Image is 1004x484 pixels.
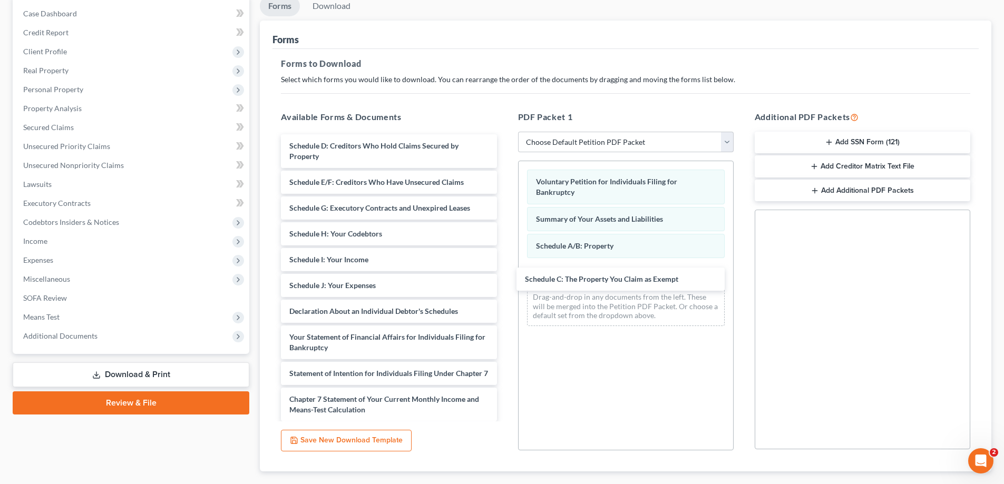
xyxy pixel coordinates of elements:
[968,448,993,473] iframe: Intercom live chat
[289,281,376,290] span: Schedule J: Your Expenses
[289,255,368,264] span: Schedule I: Your Income
[755,132,970,154] button: Add SSN Form (121)
[23,123,74,132] span: Secured Claims
[289,394,479,414] span: Chapter 7 Statement of Your Current Monthly Income and Means-Test Calculation
[23,199,91,208] span: Executory Contracts
[23,9,77,18] span: Case Dashboard
[23,180,52,189] span: Lawsuits
[755,155,970,177] button: Add Creditor Matrix Text File
[15,289,249,308] a: SOFA Review
[525,274,678,283] span: Schedule C: The Property You Claim as Exempt
[23,142,110,151] span: Unsecured Priority Claims
[15,23,249,42] a: Credit Report
[23,331,98,340] span: Additional Documents
[527,287,725,326] div: Drag-and-drop in any documents from the left. These will be merged into the Petition PDF Packet. ...
[23,85,83,94] span: Personal Property
[15,118,249,137] a: Secured Claims
[15,175,249,194] a: Lawsuits
[23,161,124,170] span: Unsecured Nonpriority Claims
[272,33,299,46] div: Forms
[23,218,119,226] span: Codebtors Insiders & Notices
[23,312,60,321] span: Means Test
[289,177,464,186] span: Schedule E/F: Creditors Who Have Unsecured Claims
[518,111,734,123] h5: PDF Packet 1
[755,111,970,123] h5: Additional PDF Packets
[13,362,249,387] a: Download & Print
[289,141,459,161] span: Schedule D: Creditors Who Hold Claims Secured by Property
[15,137,249,156] a: Unsecured Priority Claims
[289,332,485,352] span: Your Statement of Financial Affairs for Individuals Filing for Bankruptcy
[23,274,70,283] span: Miscellaneous
[281,111,496,123] h5: Available Forms & Documents
[281,74,970,85] p: Select which forms you would like to download. You can rearrange the order of the documents by dr...
[289,369,488,378] span: Statement of Intention for Individuals Filing Under Chapter 7
[289,307,458,315] span: Declaration About an Individual Debtor's Schedules
[23,66,69,75] span: Real Property
[15,99,249,118] a: Property Analysis
[281,57,970,70] h5: Forms to Download
[536,214,663,223] span: Summary of Your Assets and Liabilities
[23,255,53,264] span: Expenses
[13,391,249,414] a: Review & File
[289,229,382,238] span: Schedule H: Your Codebtors
[281,430,412,452] button: Save New Download Template
[23,47,67,56] span: Client Profile
[15,4,249,23] a: Case Dashboard
[289,203,470,212] span: Schedule G: Executory Contracts and Unexpired Leases
[15,156,249,175] a: Unsecured Nonpriority Claims
[23,293,67,302] span: SOFA Review
[755,180,970,202] button: Add Additional PDF Packets
[23,28,69,37] span: Credit Report
[15,194,249,213] a: Executory Contracts
[23,236,47,245] span: Income
[23,104,82,113] span: Property Analysis
[990,448,998,457] span: 2
[536,241,613,250] span: Schedule A/B: Property
[536,177,677,196] span: Voluntary Petition for Individuals Filing for Bankruptcy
